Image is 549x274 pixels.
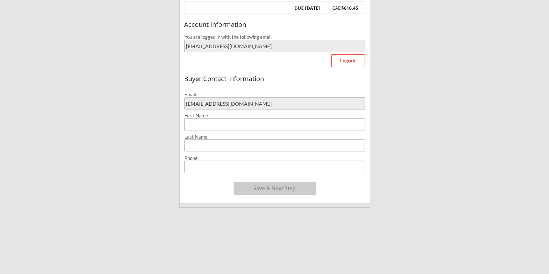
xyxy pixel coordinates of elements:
div: Last Name [184,134,365,139]
div: Email [184,92,365,97]
div: Buyer Contact Information [184,75,365,82]
button: Logout [331,54,365,67]
div: Phone [184,156,365,161]
div: CAD [324,6,358,10]
div: Account Information [184,21,365,28]
strong: $616.45 [341,5,358,11]
div: First Name [184,113,365,118]
button: Save & Next Step [234,182,316,195]
div: You are logged in with the following email [184,35,365,39]
div: DUE [DATE] [293,6,320,10]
